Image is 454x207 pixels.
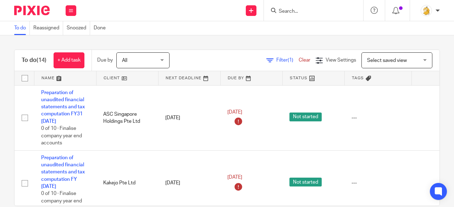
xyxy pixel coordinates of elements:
a: Reassigned [33,21,63,35]
span: Tags [352,76,364,80]
input: Search [278,8,342,15]
span: Select saved view [367,58,407,63]
div: --- [351,179,404,186]
td: ASC Singapore Holdings Pte Ltd [96,85,158,150]
p: Due by [97,57,113,64]
h1: To do [22,57,46,64]
a: Preparation of unaudited financial statements and tax computation FY [DATE] [41,155,85,189]
img: Pixie [14,6,50,15]
a: Clear [299,58,310,63]
span: Not started [289,113,322,121]
span: [DATE] [227,175,242,180]
a: To do [14,21,30,35]
span: View Settings [326,58,356,63]
span: All [122,58,127,63]
a: + Add task [54,52,84,68]
a: Preparation of unaudited financial statements and tax computation FY31 [DATE] [41,90,85,124]
span: (14) [37,57,46,63]
td: [DATE] [158,85,220,150]
span: Not started [289,178,322,186]
a: Done [94,21,109,35]
img: MicrosoftTeams-image.png [421,5,432,16]
div: --- [351,114,404,121]
span: (1) [288,58,293,63]
span: Filter [276,58,299,63]
a: Snoozed [67,21,90,35]
span: 0 of 10 · Finalise company year end accounts [41,126,82,145]
span: [DATE] [227,110,242,115]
